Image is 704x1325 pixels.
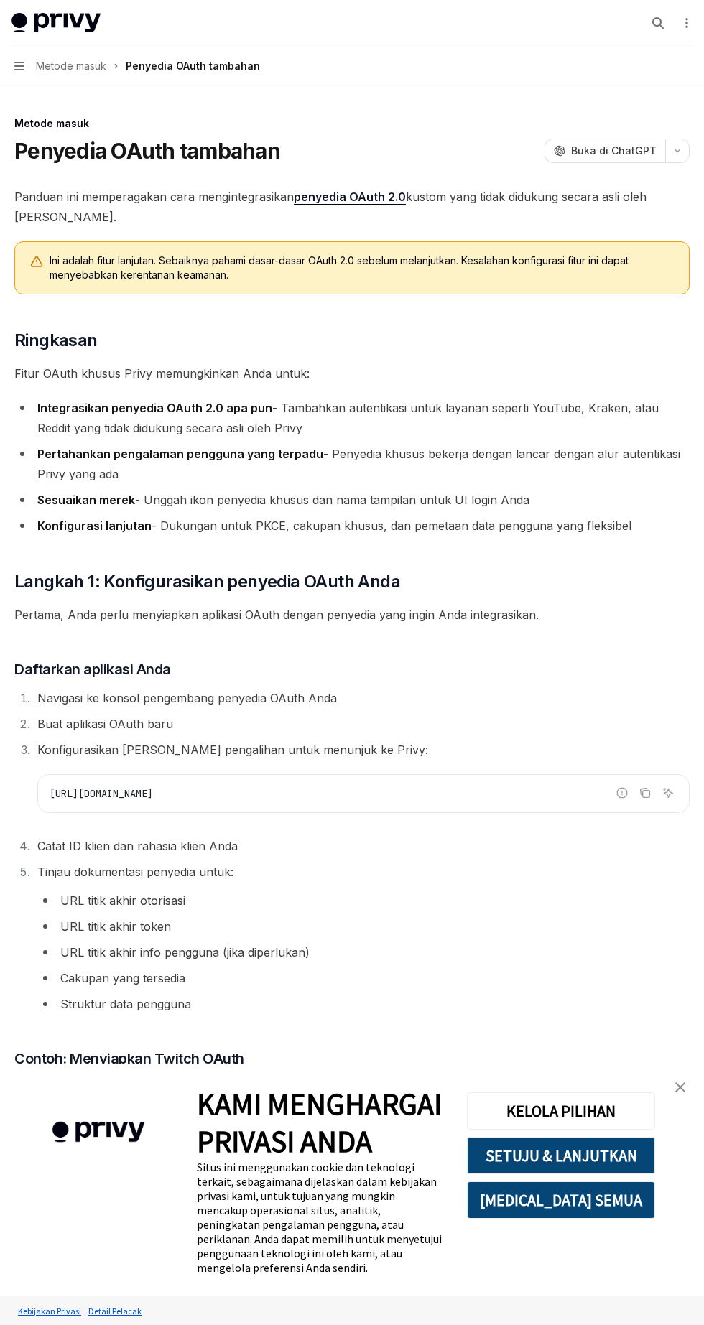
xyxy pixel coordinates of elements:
font: Fitur OAuth khusus Privy memungkinkan Anda untuk: [14,366,310,381]
font: - Penyedia khusus bekerja dengan lancar dengan alur autentikasi Privy yang ada [37,447,680,481]
font: Kebijakan Privasi [18,1306,81,1316]
font: Penyedia OAuth tambahan [126,60,260,72]
span: [URL][DOMAIN_NAME] [50,787,153,800]
button: Buka di ChatGPT [545,139,665,163]
font: KELOLA PILIHAN [506,1101,616,1121]
font: Navigasi ke konsol pengembang penyedia OAuth Anda [37,691,337,705]
button: Salin konten dari blok kode [636,784,654,802]
img: logo perusahaan [22,1101,175,1163]
font: Contoh: Menyiapkan Twitch OAuth [14,1050,244,1067]
img: tutup spanduk [675,1082,685,1092]
font: Langkah 1: Konfigurasikan penyedia OAuth Anda [14,571,400,592]
font: Pertama, Anda perlu menyiapkan aplikasi OAuth dengan penyedia yang ingin Anda integrasikan. [14,608,539,622]
font: - Dukungan untuk PKCE, cakupan khusus, dan pemetaan data pengguna yang fleksibel [152,519,631,533]
font: Ringkasan [14,330,98,350]
a: Kebijakan Privasi [14,1298,85,1324]
font: Buat aplikasi OAuth baru [37,717,173,731]
font: Panduan ini memperagakan cara mengintegrasikan [14,190,294,204]
font: URL titik akhir otorisasi [60,893,185,908]
font: Metode masuk [14,117,89,129]
font: Tinjau dokumentasi penyedia untuk: [37,865,233,879]
font: URL titik akhir token [60,919,171,934]
font: Konfigurasi lanjutan [37,519,152,533]
font: Struktur data pengguna [60,997,191,1011]
font: penyedia OAuth 2.0 [294,190,406,204]
button: SETUJU & LANJUTKAN [467,1137,655,1174]
font: Integrasikan penyedia OAuth 2.0 apa pun [37,401,272,415]
button: Tanya AI [659,784,677,802]
font: SETUJU & LANJUTKAN [486,1145,637,1166]
a: tutup spanduk [666,1073,695,1102]
button: Laporkan kode yang salah [613,784,631,802]
font: Daftarkan aplikasi Anda [14,661,171,678]
font: Detail Pelacak [88,1306,142,1316]
button: KELOLA PILIHAN [467,1092,655,1130]
font: [MEDICAL_DATA] SEMUA [480,1190,642,1210]
button: [MEDICAL_DATA] SEMUA [467,1181,655,1219]
font: Cakupan yang tersedia [60,971,185,985]
font: Buka di ChatGPT [571,144,657,157]
font: Situs ini menggunakan cookie dan teknologi terkait, sebagaimana dijelaskan dalam kebijakan privas... [197,1160,442,1275]
font: Ini adalah fitur lanjutan. Sebaiknya pahami dasar-dasar OAuth 2.0 sebelum melanjutkan. Kesalahan ... [50,254,629,281]
a: Detail Pelacak [85,1298,145,1324]
font: Catat ID klien dan rahasia klien Anda [37,839,238,853]
font: Sesuaikan merek [37,493,135,507]
font: Pertahankan pengalaman pengguna yang terpadu [37,447,323,461]
button: Lebih banyak tindakan [678,13,693,33]
button: Buka pencarian [647,11,670,34]
font: - Tambahkan autentikasi untuk layanan seperti YouTube, Kraken, atau Reddit yang tidak didukung se... [37,401,659,435]
font: Penyedia OAuth tambahan [14,138,280,164]
a: penyedia OAuth 2.0 [294,190,406,205]
svg: Peringatan [29,255,44,269]
font: - Unggah ikon penyedia khusus dan nama tampilan untuk UI login Anda [135,493,529,507]
img: logo cahaya [11,13,101,33]
font: Konfigurasikan [PERSON_NAME] pengalihan untuk menunjuk ke Privy: [37,743,428,757]
font: KAMI MENGHARGAI PRIVASI ANDA [197,1085,442,1160]
font: URL titik akhir info pengguna (jika diperlukan) [60,945,310,959]
font: Metode masuk [36,60,106,72]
